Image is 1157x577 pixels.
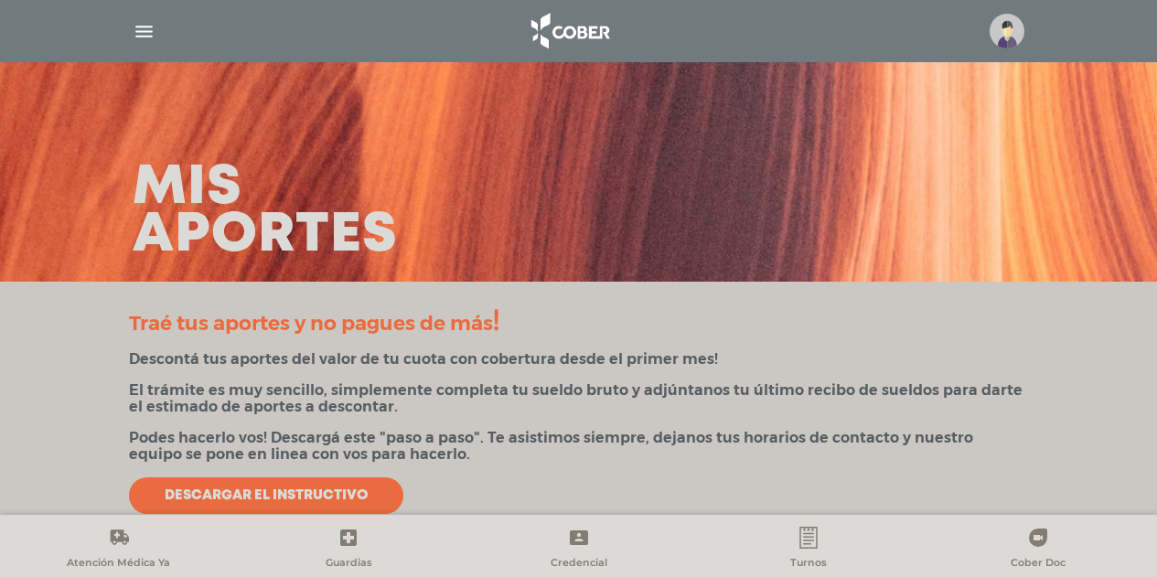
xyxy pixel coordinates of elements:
img: profile-placeholder.svg [990,14,1024,48]
a: Descargar el instructivo [129,477,403,514]
span: Atención Médica Ya [67,556,170,572]
span: Credencial [551,556,607,572]
h3: Mis aportes [133,165,398,260]
span: Descargar el instructivo [165,487,368,504]
p: El trámite es muy sencillo, simplemente completa tu sueldo bruto y adjúntanos tu último recibo de... [129,382,1029,415]
span: Cober Doc [1011,556,1066,572]
span: ! [493,302,499,337]
p: Descontá tus aportes del valor de tu cuota con cobertura desde el primer mes! [129,351,1029,368]
span: Guardias [326,556,372,572]
a: Atención Médica Ya [4,527,233,573]
a: Credencial [464,527,693,573]
p: Traé tus aportes y no pagues de más [129,304,1029,337]
span: Turnos [790,556,827,572]
a: Cober Doc [924,527,1153,573]
a: Guardias [233,527,463,573]
img: logo_cober_home-white.png [521,9,617,53]
p: Podes hacerlo vos! Descargá este "paso a paso". Te asistimos siempre, dejanos tus horarios de con... [129,430,1029,463]
a: Turnos [693,527,923,573]
img: Cober_menu-lines-white.svg [133,20,155,43]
